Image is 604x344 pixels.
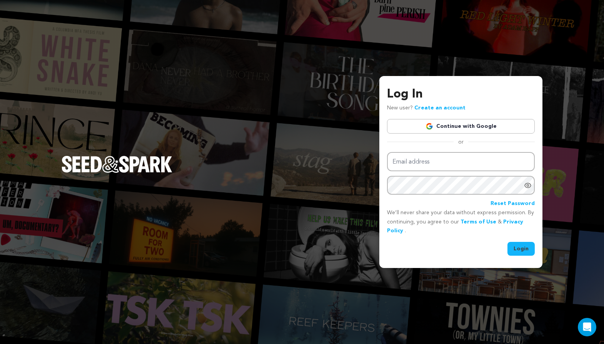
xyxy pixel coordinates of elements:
[387,152,535,172] input: Email address
[387,208,535,236] p: We’ll never share your data without express permission. By continuing, you agree to our & .
[454,138,468,146] span: or
[491,199,535,208] a: Reset Password
[578,318,596,336] div: Open Intercom Messenger
[524,182,532,189] a: Show password as plain text. Warning: this will display your password on the screen.
[62,156,172,173] img: Seed&Spark Logo
[414,105,466,111] a: Create an account
[387,85,535,104] h3: Log In
[461,219,496,225] a: Terms of Use
[507,242,535,256] button: Login
[425,122,433,130] img: Google logo
[387,119,535,134] a: Continue with Google
[62,156,172,188] a: Seed&Spark Homepage
[387,104,466,113] p: New user?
